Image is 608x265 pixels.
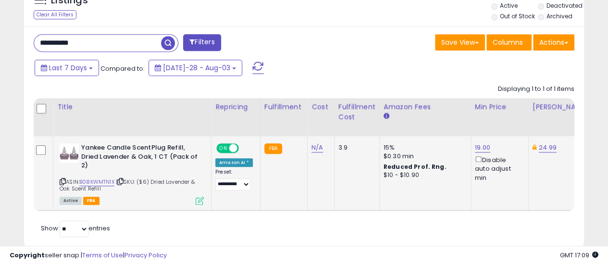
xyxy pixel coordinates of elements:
a: B08KWMTN1X [79,178,114,186]
span: Show: entries [41,224,110,233]
span: ON [217,144,229,152]
span: Columns [493,38,523,47]
button: [DATE]-28 - Aug-03 [149,60,242,76]
label: Archived [546,12,572,20]
div: Title [57,102,207,112]
div: [PERSON_NAME] [533,102,590,112]
div: Fulfillment Cost [338,102,375,122]
label: Out of Stock [499,12,534,20]
button: Last 7 Days [35,60,99,76]
button: Save View [435,34,485,50]
div: Fulfillment [264,102,303,112]
span: Last 7 Days [49,63,87,73]
div: 15% [384,143,463,152]
span: All listings currently available for purchase on Amazon [60,197,82,205]
a: Privacy Policy [124,251,167,260]
span: FBA [83,197,99,205]
label: Deactivated [546,1,583,10]
div: Displaying 1 to 1 of 1 items [498,85,574,94]
strong: Copyright [10,251,45,260]
img: 31-A+Xu9X1L._SL40_.jpg [60,143,79,163]
div: $0.30 min [384,152,463,161]
button: Actions [533,34,574,50]
span: Compared to: [100,64,145,73]
div: 3.9 [338,143,372,152]
a: Terms of Use [82,251,123,260]
small: Amazon Fees. [384,112,389,121]
div: ASIN: [60,143,204,204]
div: Disable auto adjust min [475,154,521,182]
div: Amazon AI * [215,158,253,167]
a: N/A [311,143,323,152]
button: Filters [183,34,221,51]
button: Columns [486,34,532,50]
div: Min Price [475,102,524,112]
div: Amazon Fees [384,102,467,112]
a: 19.00 [475,143,490,152]
b: Reduced Prof. Rng. [384,163,447,171]
b: Yankee Candle ScentPlug Refill, Dried Lavender & Oak, 1 CT (Pack of 2) [81,143,198,173]
span: OFF [237,144,253,152]
div: $10 - $10.90 [384,171,463,179]
a: 24.99 [539,143,557,152]
span: | SKU: ($6) Dried Lavender & Oak Scent Refill [60,178,195,192]
div: seller snap | | [10,251,167,260]
div: Cost [311,102,330,112]
div: Repricing [215,102,256,112]
span: [DATE]-28 - Aug-03 [163,63,230,73]
small: FBA [264,143,282,154]
div: Preset: [215,169,253,190]
div: Clear All Filters [34,10,76,19]
label: Active [499,1,517,10]
span: 2025-08-11 17:09 GMT [560,251,598,260]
